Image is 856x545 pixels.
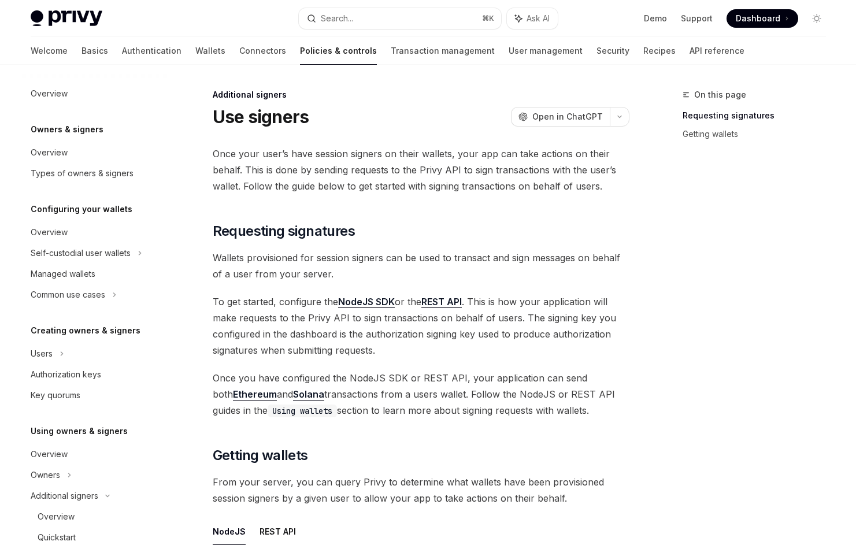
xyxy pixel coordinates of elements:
div: Overview [31,87,68,101]
div: Key quorums [31,388,80,402]
div: Self-custodial user wallets [31,246,131,260]
h5: Owners & signers [31,123,103,136]
button: Open in ChatGPT [511,107,610,127]
a: Demo [644,13,667,24]
span: ⌘ K [482,14,494,23]
a: Getting wallets [683,125,835,143]
div: Overview [38,510,75,524]
a: Wallets [195,37,225,65]
a: Managed wallets [21,264,169,284]
button: NodeJS [213,518,246,545]
img: light logo [31,10,102,27]
div: Authorization keys [31,368,101,381]
h5: Using owners & signers [31,424,128,438]
h5: Creating owners & signers [31,324,140,338]
span: To get started, configure the or the . This is how your application will make requests to the Pri... [213,294,629,358]
div: Search... [321,12,353,25]
div: Quickstart [38,531,76,544]
span: On this page [694,88,746,102]
button: Search...⌘K [299,8,501,29]
a: Dashboard [727,9,798,28]
a: REST API [421,296,462,308]
div: Common use cases [31,288,105,302]
a: Security [596,37,629,65]
span: From your server, you can query Privy to determine what wallets have been provisioned session sig... [213,474,629,506]
div: Overview [31,225,68,239]
a: Solana [293,388,324,401]
div: Managed wallets [31,267,95,281]
span: Ask AI [527,13,550,24]
span: Once you have configured the NodeJS SDK or REST API, your application can send both and transacti... [213,370,629,418]
a: Recipes [643,37,676,65]
a: Welcome [31,37,68,65]
a: Overview [21,444,169,465]
code: Using wallets [268,405,337,417]
a: Authentication [122,37,181,65]
a: User management [509,37,583,65]
a: Transaction management [391,37,495,65]
div: Overview [31,146,68,160]
h1: Use signers [213,106,309,127]
div: Users [31,347,53,361]
a: Key quorums [21,385,169,406]
span: Dashboard [736,13,780,24]
a: Authorization keys [21,364,169,385]
a: Policies & controls [300,37,377,65]
a: Basics [81,37,108,65]
button: REST API [260,518,296,545]
a: Types of owners & signers [21,163,169,184]
span: Once your user’s have session signers on their wallets, your app can take actions on their behalf... [213,146,629,194]
a: Support [681,13,713,24]
a: Requesting signatures [683,106,835,125]
div: Owners [31,468,60,482]
h5: Configuring your wallets [31,202,132,216]
a: Connectors [239,37,286,65]
a: API reference [690,37,744,65]
div: Additional signers [31,489,98,503]
a: Overview [21,222,169,243]
div: Overview [31,447,68,461]
span: Getting wallets [213,446,308,465]
span: Open in ChatGPT [532,111,603,123]
a: NodeJS SDK [338,296,395,308]
button: Toggle dark mode [807,9,826,28]
a: Overview [21,83,169,104]
span: Requesting signatures [213,222,355,240]
a: Overview [21,506,169,527]
a: Overview [21,142,169,163]
div: Types of owners & signers [31,166,134,180]
button: Ask AI [507,8,558,29]
div: Additional signers [213,89,629,101]
a: Ethereum [233,388,277,401]
span: Wallets provisioned for session signers can be used to transact and sign messages on behalf of a ... [213,250,629,282]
